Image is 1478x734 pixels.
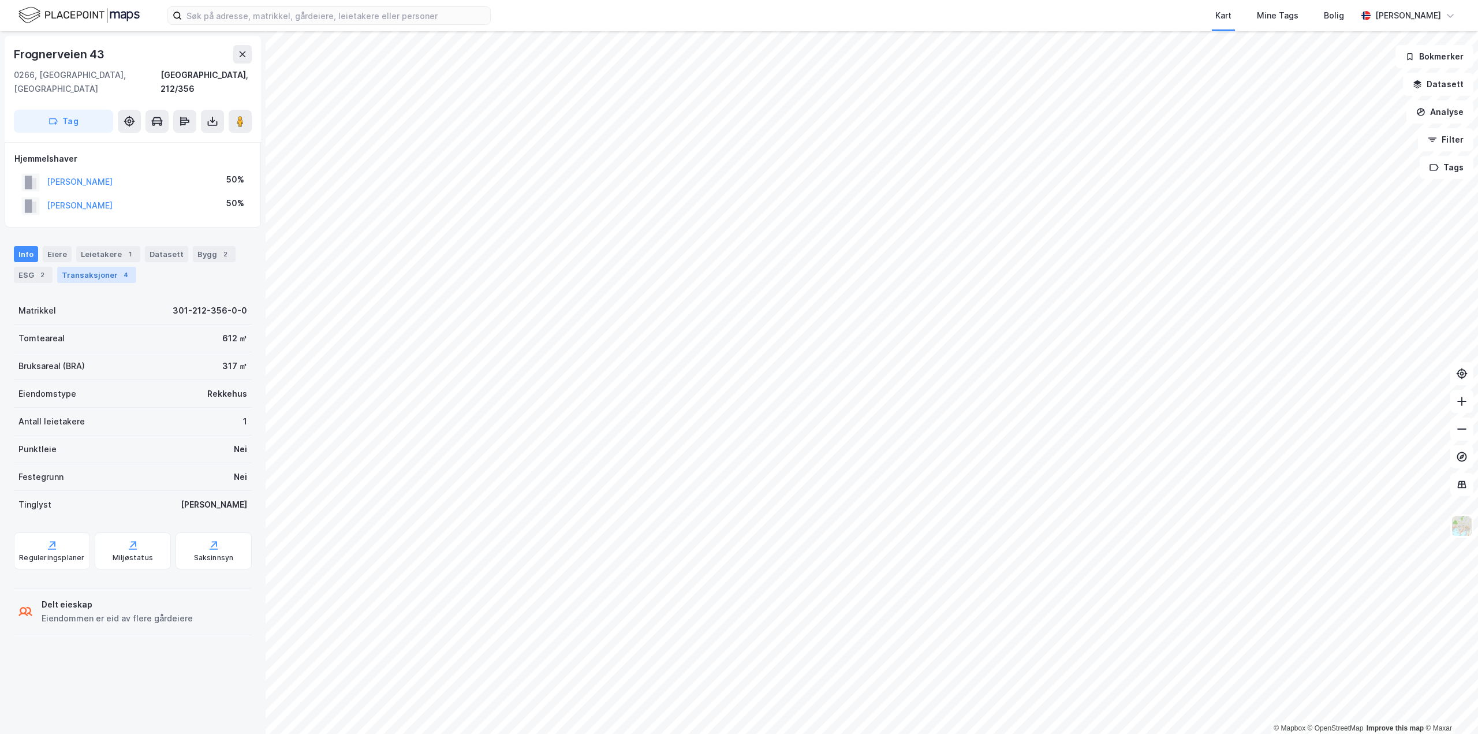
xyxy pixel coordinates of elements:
div: Kontrollprogram for chat [1420,679,1478,734]
div: 1 [243,415,247,429]
div: Reguleringsplaner [19,553,84,562]
button: Tags [1420,156,1473,179]
button: Filter [1418,128,1473,151]
div: Tomteareal [18,331,65,345]
div: Festegrunn [18,470,64,484]
a: OpenStreetMap [1308,724,1364,732]
div: ESG [14,267,53,283]
div: Bolig [1324,9,1344,23]
div: Datasett [145,246,188,262]
div: Saksinnsyn [194,553,234,562]
div: Hjemmelshaver [14,152,251,166]
img: Z [1451,515,1473,537]
button: Datasett [1403,73,1473,96]
div: 50% [226,196,244,210]
button: Analyse [1406,100,1473,124]
div: 1 [124,248,136,260]
div: 0266, [GEOGRAPHIC_DATA], [GEOGRAPHIC_DATA] [14,68,161,96]
img: logo.f888ab2527a4732fd821a326f86c7f29.svg [18,5,140,25]
div: Eiendommen er eid av flere gårdeiere [42,612,193,625]
div: [PERSON_NAME] [1375,9,1441,23]
button: Bokmerker [1395,45,1473,68]
div: Eiendomstype [18,387,76,401]
div: Kart [1215,9,1231,23]
div: [GEOGRAPHIC_DATA], 212/356 [161,68,252,96]
div: Frognerveien 43 [14,45,107,64]
div: Nei [234,470,247,484]
div: Tinglyst [18,498,51,512]
div: [PERSON_NAME] [181,498,247,512]
div: Transaksjoner [57,267,136,283]
div: 4 [120,269,132,281]
div: 612 ㎡ [222,331,247,345]
div: Info [14,246,38,262]
div: Miljøstatus [113,553,153,562]
div: Punktleie [18,442,57,456]
div: Leietakere [76,246,140,262]
iframe: Chat Widget [1420,679,1478,734]
input: Søk på adresse, matrikkel, gårdeiere, leietakere eller personer [182,7,490,24]
div: Delt eieskap [42,598,193,612]
div: 2 [36,269,48,281]
button: Tag [14,110,113,133]
div: Mine Tags [1257,9,1298,23]
div: Bruksareal (BRA) [18,359,85,373]
div: Matrikkel [18,304,56,318]
div: Bygg [193,246,236,262]
div: 2 [219,248,231,260]
div: 301-212-356-0-0 [173,304,247,318]
a: Improve this map [1367,724,1424,732]
div: Nei [234,442,247,456]
a: Mapbox [1274,724,1305,732]
div: 317 ㎡ [222,359,247,373]
div: 50% [226,173,244,187]
div: Rekkehus [207,387,247,401]
div: Antall leietakere [18,415,85,429]
div: Eiere [43,246,72,262]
